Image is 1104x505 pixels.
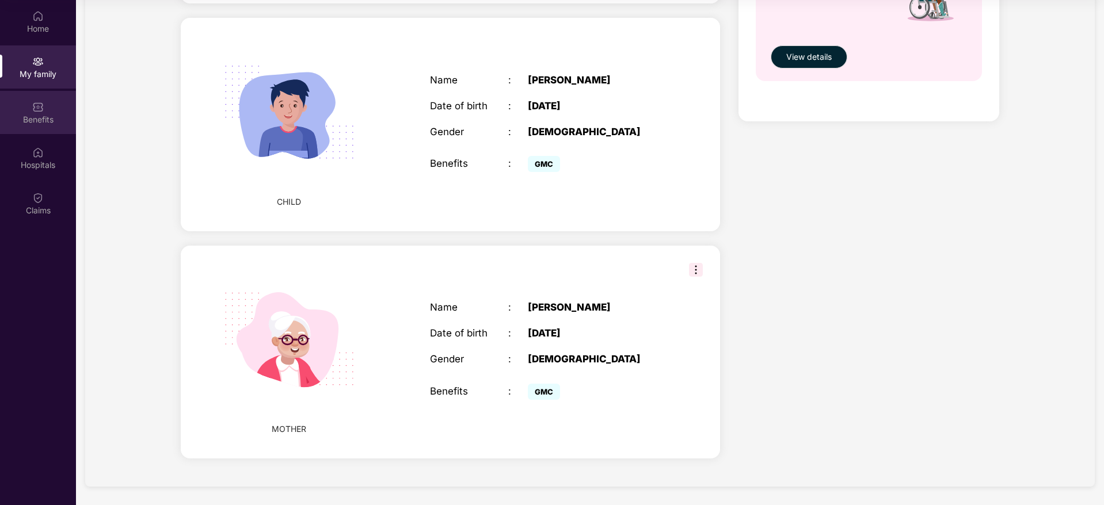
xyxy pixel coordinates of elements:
div: Benefits [430,158,508,169]
div: : [508,385,528,397]
div: : [508,327,528,339]
div: [DATE] [528,327,665,339]
img: svg+xml;base64,PHN2ZyB3aWR0aD0iMjAiIGhlaWdodD0iMjAiIHZpZXdCb3g9IjAgMCAyMCAyMCIgZmlsbD0ibm9uZSIgeG... [32,56,44,67]
span: View details [786,51,832,63]
div: Gender [430,353,508,365]
div: Date of birth [430,327,508,339]
span: MOTHER [272,423,306,435]
div: : [508,353,528,365]
div: [DEMOGRAPHIC_DATA] [528,126,665,137]
img: svg+xml;base64,PHN2ZyB3aWR0aD0iMzIiIGhlaWdodD0iMzIiIHZpZXdCb3g9IjAgMCAzMiAzMiIgZmlsbD0ibm9uZSIgeG... [689,263,703,277]
div: [DEMOGRAPHIC_DATA] [528,353,665,365]
div: Name [430,74,508,86]
button: View details [771,45,847,68]
img: svg+xml;base64,PHN2ZyBpZD0iQmVuZWZpdHMiIHhtbG5zPSJodHRwOi8vd3d3LnczLm9yZy8yMDAwL3N2ZyIgd2lkdGg9Ij... [32,101,44,113]
div: [DATE] [528,100,665,112]
img: svg+xml;base64,PHN2ZyBpZD0iSG9zcGl0YWxzIiB4bWxucz0iaHR0cDovL3d3dy53My5vcmcvMjAwMC9zdmciIHdpZHRoPS... [32,147,44,158]
div: Date of birth [430,100,508,112]
img: svg+xml;base64,PHN2ZyB4bWxucz0iaHR0cDovL3d3dy53My5vcmcvMjAwMC9zdmciIHdpZHRoPSIyMjQiIGhlaWdodD0iMT... [206,29,372,195]
img: svg+xml;base64,PHN2ZyB4bWxucz0iaHR0cDovL3d3dy53My5vcmcvMjAwMC9zdmciIHdpZHRoPSIyMjQiIGhlaWdodD0iMT... [206,257,372,423]
div: Benefits [430,385,508,397]
div: : [508,158,528,169]
span: GMC [528,156,560,172]
div: : [508,100,528,112]
div: : [508,301,528,313]
img: svg+xml;base64,PHN2ZyBpZD0iQ2xhaW0iIHhtbG5zPSJodHRwOi8vd3d3LnczLm9yZy8yMDAwL3N2ZyIgd2lkdGg9IjIwIi... [32,192,44,204]
div: Name [430,301,508,313]
div: Gender [430,126,508,137]
div: [PERSON_NAME] [528,74,665,86]
div: [PERSON_NAME] [528,301,665,313]
img: svg+xml;base64,PHN2ZyBpZD0iSG9tZSIgeG1sbnM9Imh0dHA6Ly93d3cudzMub3JnLzIwMDAvc3ZnIiB3aWR0aD0iMjAiIG... [32,10,44,22]
span: GMC [528,384,560,400]
div: : [508,126,528,137]
span: CHILD [277,196,301,208]
div: : [508,74,528,86]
